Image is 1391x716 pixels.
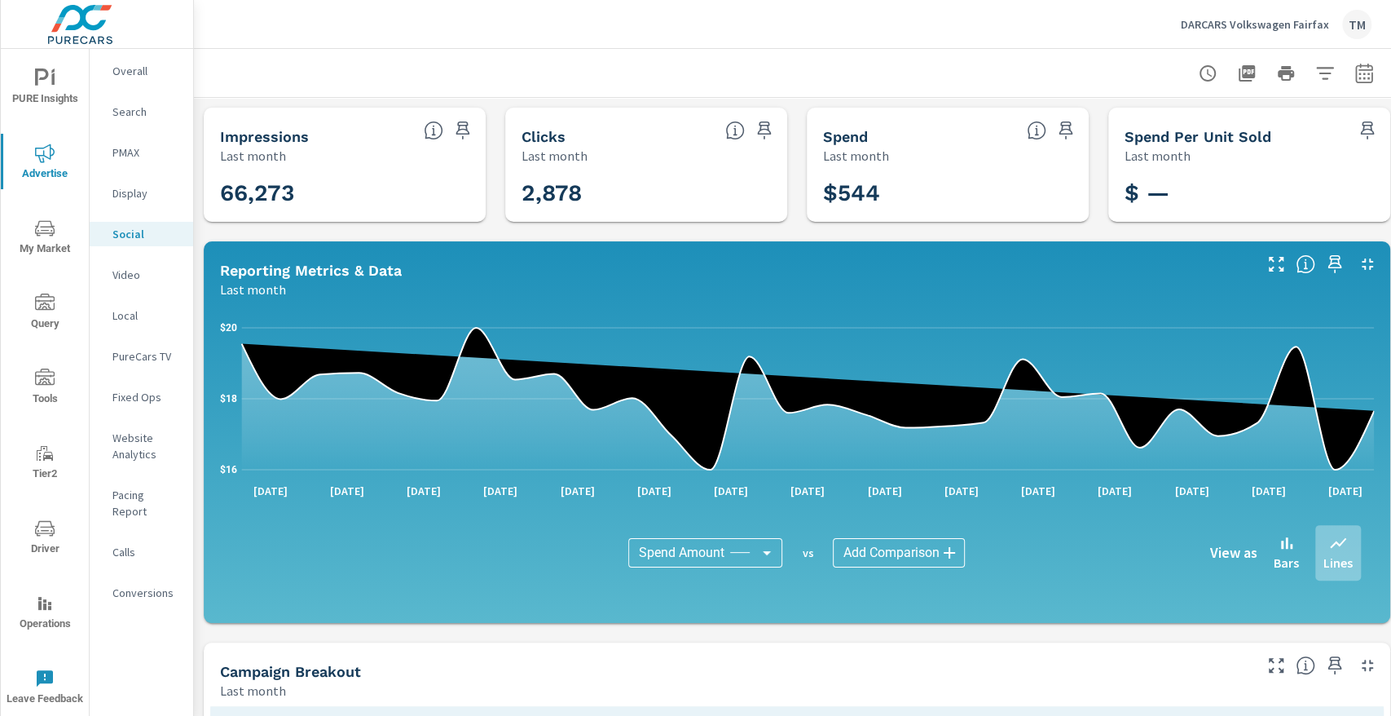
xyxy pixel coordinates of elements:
span: The number of times an ad was shown on your behalf. [424,121,443,140]
div: Website Analytics [90,426,193,466]
p: Fixed Ops [112,389,180,405]
p: [DATE] [319,483,376,499]
p: Local [112,307,180,324]
p: Last month [823,146,889,166]
text: $20 [220,322,237,334]
p: Last month [220,681,286,701]
p: [DATE] [702,483,759,499]
div: PMAX [90,140,193,165]
p: Conversions [112,585,180,601]
button: Make Fullscreen [1263,652,1289,678]
button: Make Fullscreen [1263,251,1289,277]
p: [DATE] [1086,483,1143,499]
p: PureCars TV [112,348,180,365]
text: $16 [220,464,237,475]
p: Overall [112,63,180,79]
p: [DATE] [242,483,299,499]
h5: Spend Per Unit Sold [1125,128,1271,145]
div: TM [1342,10,1371,39]
p: Last month [220,280,286,299]
p: Social [112,226,180,242]
p: Search [112,104,180,120]
p: Last month [522,146,588,166]
p: Website Analytics [112,430,180,462]
span: Save this to your personalized report [450,117,476,144]
div: PureCars TV [90,344,193,369]
div: Search [90,99,193,124]
p: [DATE] [933,483,990,499]
p: [DATE] [856,483,913,499]
div: Local [90,303,193,328]
span: Query [6,294,84,334]
text: $18 [220,393,237,404]
span: Understand Social data over time and see how metrics compare to each other. [1296,254,1315,274]
div: Display [90,181,193,206]
span: Save this to your personalized report [1322,652,1348,678]
p: [DATE] [1317,483,1374,499]
div: Video [90,263,193,287]
button: Apply Filters [1309,57,1341,90]
span: Operations [6,594,84,634]
span: Advertise [6,144,84,183]
p: [DATE] [779,483,836,499]
div: Overall [90,59,193,83]
p: Bars [1274,553,1299,572]
div: Add Comparison [833,538,965,568]
h5: Spend [823,128,868,145]
div: Pacing Report [90,483,193,524]
span: Driver [6,519,84,559]
span: This is a summary of Social performance results by campaign. Each column can be sorted. [1296,656,1315,675]
p: [DATE] [1163,483,1220,499]
p: [DATE] [549,483,606,499]
p: vs [782,546,833,560]
p: [DATE] [1010,483,1067,499]
h3: 66,273 [220,179,469,207]
p: DARCARS Volkswagen Fairfax [1181,17,1329,32]
span: Spend Amount [638,545,724,561]
p: Display [112,185,180,201]
p: [DATE] [1240,483,1297,499]
button: "Export Report to PDF" [1230,57,1263,90]
span: Tier2 [6,444,84,484]
p: Video [112,267,180,283]
p: Last month [220,146,286,166]
h5: Reporting Metrics & Data [220,262,402,279]
span: Leave Feedback [6,669,84,709]
h5: Clicks [522,128,566,145]
p: PMAX [112,144,180,161]
span: The amount of money spent on advertising during the period. [1027,121,1046,140]
div: Conversions [90,581,193,605]
h3: 2,878 [522,179,771,207]
span: Save this to your personalized report [1354,117,1380,144]
button: Select Date Range [1348,57,1380,90]
h5: Campaign Breakout [220,663,361,680]
div: Calls [90,540,193,564]
button: Minimize Widget [1354,251,1380,277]
span: Add Comparison [843,545,939,561]
p: [DATE] [472,483,529,499]
span: Save this to your personalized report [751,117,777,144]
div: Fixed Ops [90,385,193,409]
p: Calls [112,544,180,560]
span: Save this to your personalized report [1322,251,1348,277]
button: Print Report [1270,57,1302,90]
span: Save this to your personalized report [1053,117,1079,144]
h3: $544 [823,179,1072,207]
p: Pacing Report [112,487,180,519]
p: [DATE] [395,483,452,499]
span: The number of times an ad was clicked by a consumer. [725,121,745,140]
p: Last month [1125,146,1191,166]
h3: $ — [1125,179,1374,207]
div: Spend Amount [628,538,782,568]
span: Tools [6,369,84,409]
div: Social [90,222,193,246]
button: Minimize Widget [1354,652,1380,678]
h6: View as [1210,545,1257,561]
p: Lines [1323,553,1353,572]
span: My Market [6,219,84,259]
p: [DATE] [626,483,683,499]
h5: Impressions [220,128,309,145]
span: PURE Insights [6,69,84,108]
